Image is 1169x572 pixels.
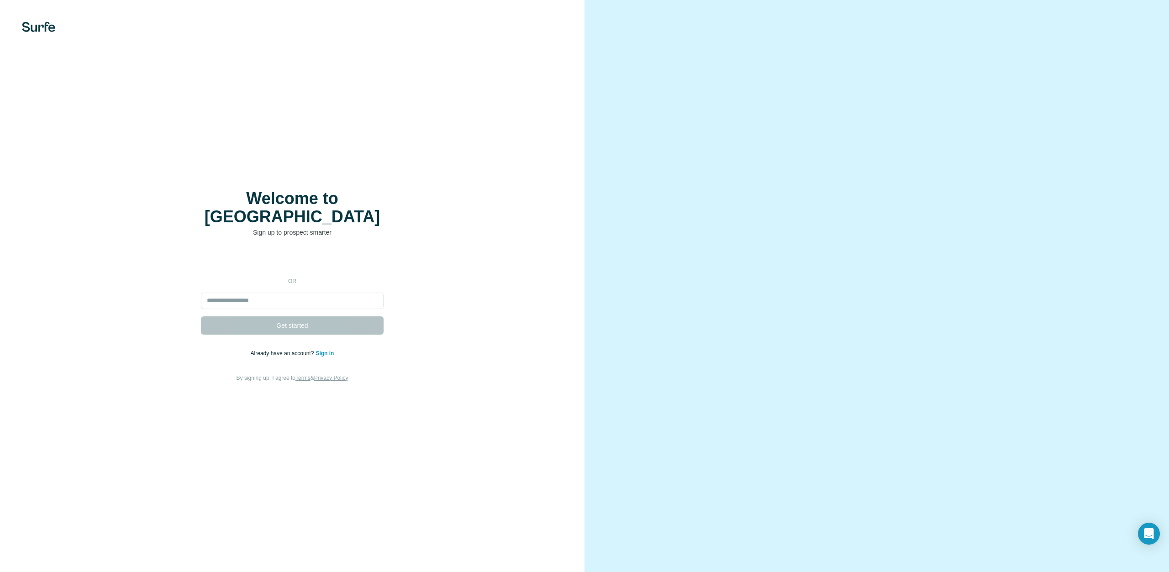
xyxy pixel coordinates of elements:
p: Sign up to prospect smarter [201,228,384,237]
span: By signing up, I agree to & [237,375,348,381]
a: Privacy Policy [314,375,348,381]
h1: Welcome to [GEOGRAPHIC_DATA] [201,189,384,226]
span: Already have an account? [251,350,316,357]
div: Open Intercom Messenger [1138,523,1160,545]
p: or [278,277,307,285]
a: Sign in [316,350,334,357]
a: Terms [295,375,311,381]
img: Surfe's logo [22,22,55,32]
iframe: Bouton "Se connecter avec Google" [196,251,388,271]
